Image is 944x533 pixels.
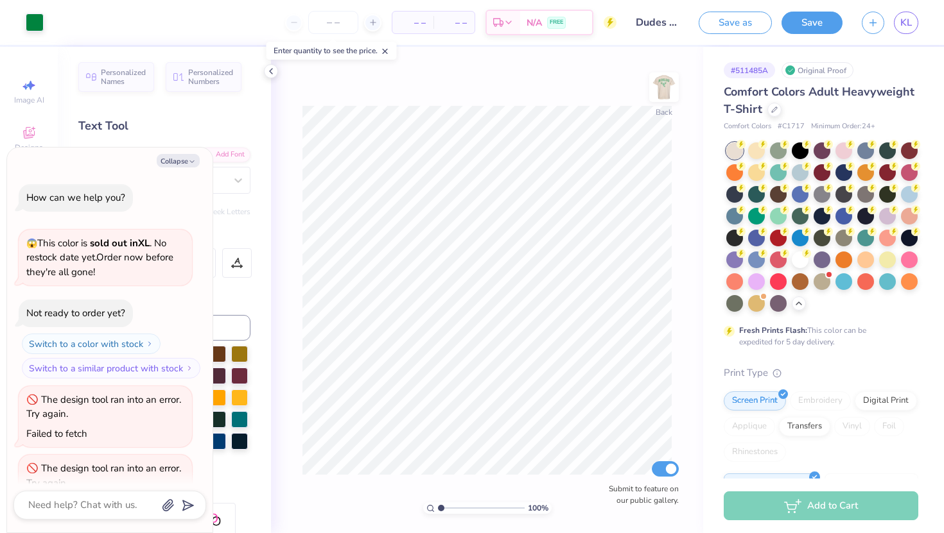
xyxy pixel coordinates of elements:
[782,62,853,78] div: Original Proof
[855,391,917,410] div: Digital Print
[26,427,87,440] div: Failed to fetch
[724,366,918,380] div: Print Type
[739,325,897,348] div: This color can be expedited for 5 day delivery.
[724,417,775,436] div: Applique
[22,358,200,378] button: Switch to a similar product with stock
[900,15,912,30] span: KL
[656,106,672,118] div: Back
[790,391,851,410] div: Embroidery
[811,121,875,132] span: Minimum Order: 24 +
[724,121,771,132] span: Comfort Colors
[22,334,161,354] button: Switch to a color with stock
[550,18,563,27] span: FREE
[651,74,677,100] img: Back
[78,117,250,135] div: Text Tool
[779,417,830,436] div: Transfers
[602,483,679,506] label: Submit to feature on our public gallery.
[157,154,200,167] button: Collapse
[724,84,914,117] span: Comfort Colors Adult Heavyweight T-Shirt
[26,237,37,250] span: 😱
[146,340,153,348] img: Switch to a color with stock
[527,16,542,30] span: N/A
[308,11,358,34] input: – –
[528,502,548,514] span: 100 %
[782,12,843,34] button: Save
[626,10,689,35] input: Untitled Design
[101,68,146,86] span: Personalized Names
[894,12,918,34] a: KL
[26,393,181,421] div: The design tool ran into an error. Try again.
[26,237,173,278] span: This color is . No restock date yet. Order now before they're all gone!
[26,462,181,489] div: The design tool ran into an error. Try again.
[15,142,43,153] span: Designs
[26,307,125,319] div: Not ready to order yet?
[778,121,805,132] span: # C1717
[267,42,397,60] div: Enter quantity to see the price.
[724,62,775,78] div: # 511485A
[874,417,904,436] div: Foil
[699,12,772,34] button: Save as
[188,68,234,86] span: Personalized Numbers
[441,16,467,30] span: – –
[739,325,807,335] strong: Fresh Prints Flash:
[14,95,44,105] span: Image AI
[90,237,150,250] strong: sold out in XL
[200,148,250,162] div: Add Font
[400,16,426,30] span: – –
[724,443,786,462] div: Rhinestones
[834,417,870,436] div: Vinyl
[186,364,193,372] img: Switch to a similar product with stock
[26,191,125,204] div: How can we help you?
[724,391,786,410] div: Screen Print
